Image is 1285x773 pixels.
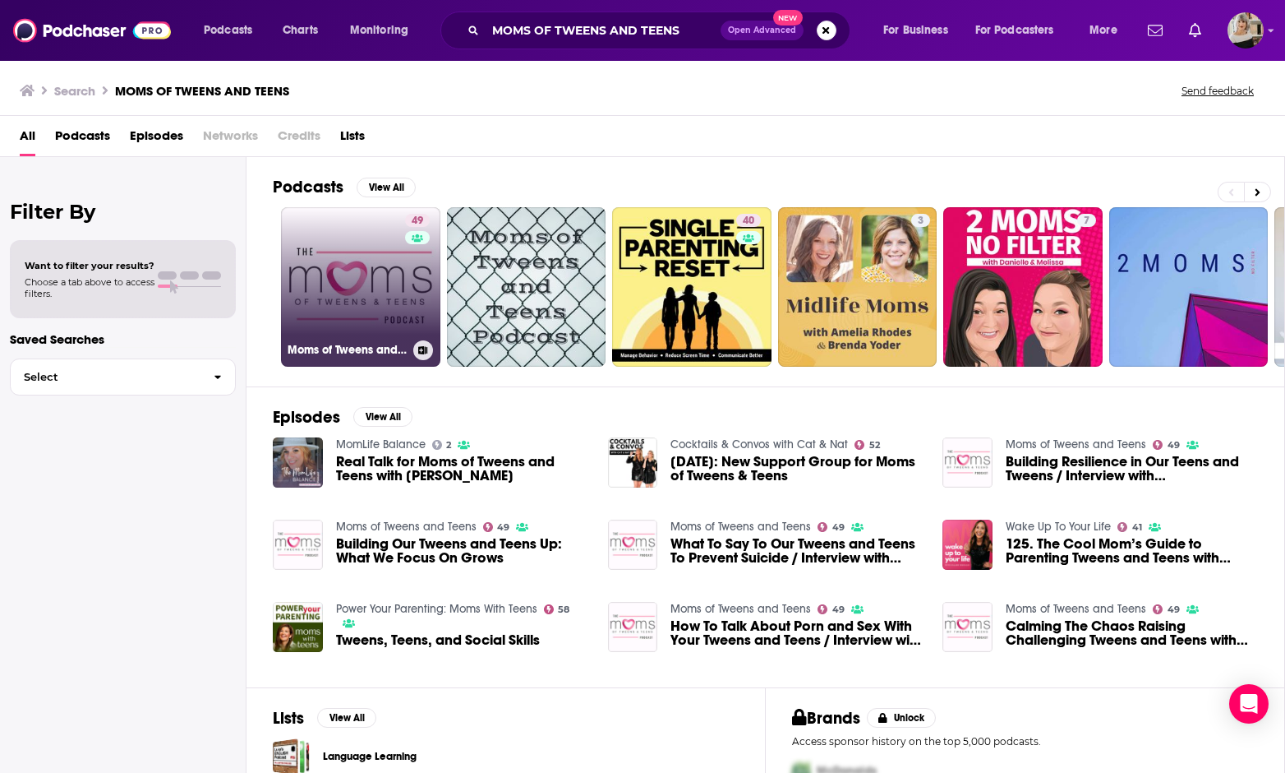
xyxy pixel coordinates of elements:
button: View All [357,178,416,197]
span: 40 [743,213,754,229]
span: Select [11,372,200,382]
span: 41 [1132,524,1142,531]
a: What To Say To Our Tweens and Teens To Prevent Suicide / Interview with Jackie Simmons [670,537,923,565]
a: 40 [736,214,761,227]
a: 2 [432,440,452,450]
span: 3 [918,213,923,229]
a: 3 [778,207,937,367]
a: PodcastsView All [273,177,416,197]
span: 49 [1168,606,1180,613]
a: Moms of Tweens and Teens [1006,437,1146,451]
a: Tweens, Teens, and Social Skills [336,633,540,647]
a: Cocktails & Convos with Cat & Nat [670,437,848,451]
h2: Episodes [273,407,340,428]
img: What To Say To Our Tweens and Teens To Prevent Suicide / Interview with Jackie Simmons [608,520,658,570]
a: 49 [483,522,510,532]
a: 7 [1077,214,1096,227]
span: Charts [283,19,318,42]
a: Power Your Parenting: Moms With Teens [336,602,537,616]
span: 49 [412,213,423,229]
button: open menu [339,17,430,44]
h2: Filter By [10,200,236,224]
span: 49 [497,524,509,531]
a: Calming The Chaos Raising Challenging Tweens and Teens with Dayna Abraham [1006,619,1258,647]
a: EpisodesView All [273,407,412,428]
h2: Brands [792,708,860,729]
span: Networks [203,123,258,156]
span: Building Resilience in Our Teens and Tweens / Interview with [PERSON_NAME] [1006,455,1258,483]
a: 58 [544,604,570,614]
img: Building Resilience in Our Teens and Tweens / Interview with Dr. Robyne Hanley-Defoe [942,437,993,488]
button: View All [317,708,376,728]
span: Credits [278,123,320,156]
a: Building Resilience in Our Teens and Tweens / Interview with Dr. Robyne Hanley-Defoe [1006,455,1258,483]
img: Real Talk for Moms of Tweens and Teens with Sheryl Gould [273,437,323,488]
span: Calming The Chaos Raising Challenging Tweens and Teens with [PERSON_NAME] [1006,619,1258,647]
img: Tweens, Teens, and Social Skills [273,602,323,652]
button: Open AdvancedNew [721,21,804,40]
button: open menu [965,17,1078,44]
a: Episodes [130,123,183,156]
a: 49 [405,214,430,227]
button: Show profile menu [1227,12,1264,49]
img: Calming The Chaos Raising Challenging Tweens and Teens with Dayna Abraham [942,602,993,652]
a: 52 [854,440,880,450]
a: ListsView All [273,708,376,729]
a: 49 [1153,440,1180,450]
img: How To Talk About Porn and Sex With Your Tweens and Teens / Interview with Amy Lang [608,602,658,652]
a: November 29th: New Support Group for Moms of Tweens & Teens [670,455,923,483]
img: Podchaser - Follow, Share and Rate Podcasts [13,15,171,46]
button: Send feedback [1177,84,1259,98]
span: Want to filter your results? [25,260,154,271]
a: Show notifications dropdown [1141,16,1169,44]
input: Search podcasts, credits, & more... [486,17,721,44]
h3: Search [54,83,95,99]
a: 41 [1117,522,1142,532]
p: Access sponsor history on the top 5,000 podcasts. [792,735,1258,748]
span: 49 [832,606,845,613]
a: Charts [272,17,328,44]
a: 49 [818,522,845,532]
span: 49 [1168,442,1180,449]
a: Moms of Tweens and Teens [670,602,811,616]
a: Lists [340,123,365,156]
a: Wake Up To Your Life [1006,520,1111,534]
a: Podcasts [55,123,110,156]
a: Moms of Tweens and Teens [670,520,811,534]
h3: Moms of Tweens and Teens [288,343,407,357]
h3: MOMS OF TWEENS AND TEENS [115,83,289,99]
span: [DATE]: New Support Group for Moms of Tweens & Teens [670,455,923,483]
img: 125. The Cool Mom’s Guide to Parenting Tweens and Teens with Michelle Icard [942,520,993,570]
button: View All [353,407,412,427]
a: 40 [612,207,771,367]
a: Moms of Tweens and Teens [1006,602,1146,616]
span: How To Talk About Porn and Sex With Your Tweens and Teens / Interview with [PERSON_NAME] [670,619,923,647]
div: Search podcasts, credits, & more... [456,12,866,49]
span: 7 [1084,213,1089,229]
span: For Podcasters [975,19,1054,42]
a: 49Moms of Tweens and Teens [281,207,440,367]
img: Building Our Tweens and Teens Up: What We Focus On Grows [273,520,323,570]
a: 7 [943,207,1103,367]
span: 2 [446,442,451,449]
a: 3 [911,214,930,227]
img: November 29th: New Support Group for Moms of Tweens & Teens [608,437,658,488]
a: 49 [1153,604,1180,614]
span: Monitoring [350,19,408,42]
span: All [20,123,35,156]
a: Building Our Tweens and Teens Up: What We Focus On Grows [336,537,588,565]
span: Podcasts [204,19,252,42]
a: MomLife Balance [336,437,426,451]
span: Real Talk for Moms of Tweens and Teens with [PERSON_NAME] [336,455,588,483]
a: 125. The Cool Mom’s Guide to Parenting Tweens and Teens with Michelle Icard [1006,537,1258,565]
